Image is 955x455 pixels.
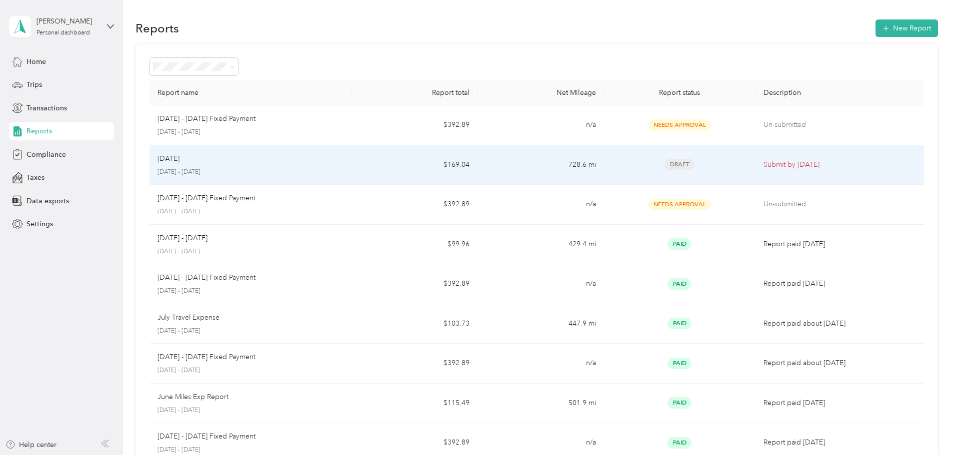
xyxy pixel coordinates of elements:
span: Paid [667,238,691,250]
td: n/a [477,264,603,304]
th: Report total [351,80,477,105]
p: [DATE] - [DATE] [157,247,343,256]
p: [DATE] - [DATE] [157,168,343,177]
p: Report paid about [DATE] [763,358,916,369]
div: Personal dashboard [36,30,90,36]
div: [PERSON_NAME] [36,16,99,26]
span: Needs Approval [648,119,711,131]
p: June Miles Exp Report [157,392,228,403]
p: Un-submitted [763,199,916,210]
p: [DATE] - [DATE] Fixed Payment [157,352,255,363]
td: $392.89 [351,105,477,145]
span: Paid [667,278,691,290]
p: [DATE] - [DATE] Fixed Payment [157,272,255,283]
td: $392.89 [351,344,477,384]
td: n/a [477,185,603,225]
td: 429.4 mi [477,225,603,265]
td: 447.9 mi [477,304,603,344]
td: $103.73 [351,304,477,344]
p: [DATE] - [DATE] [157,287,343,296]
span: Paid [667,437,691,449]
p: Report paid [DATE] [763,239,916,250]
p: [DATE] - [DATE] [157,406,343,415]
p: [DATE] [157,153,179,164]
td: n/a [477,344,603,384]
td: 728.6 mi [477,145,603,185]
span: Settings [26,219,53,229]
span: Home [26,56,46,67]
p: [DATE] - [DATE] [157,446,343,455]
iframe: Everlance-gr Chat Button Frame [899,399,955,455]
span: Transactions [26,103,67,113]
td: $115.49 [351,384,477,424]
p: July Travel Expense [157,312,219,323]
p: Report paid about [DATE] [763,318,916,329]
span: Paid [667,318,691,329]
td: $392.89 [351,264,477,304]
th: Report name [149,80,351,105]
p: [DATE] - [DATE] [157,207,343,216]
td: n/a [477,105,603,145]
span: Data exports [26,196,69,206]
span: Needs Approval [648,199,711,210]
span: Draft [664,159,694,170]
td: $169.04 [351,145,477,185]
p: Report paid [DATE] [763,398,916,409]
th: Net Mileage [477,80,603,105]
p: Report paid [DATE] [763,437,916,448]
td: $392.89 [351,185,477,225]
p: [DATE] - [DATE] Fixed Payment [157,193,255,204]
span: Paid [667,358,691,369]
p: [DATE] - [DATE] [157,128,343,137]
span: Taxes [26,172,44,183]
span: Reports [26,126,52,136]
th: Description [755,80,924,105]
p: [DATE] - [DATE] [157,327,343,336]
button: New Report [875,19,938,37]
h1: Reports [135,23,179,33]
p: [DATE] - [DATE] [157,233,207,244]
p: [DATE] - [DATE] Fixed Payment [157,113,255,124]
button: Help center [5,440,56,450]
div: Report status [612,88,747,97]
p: Submit by [DATE] [763,159,916,170]
td: 501.9 mi [477,384,603,424]
span: Compliance [26,149,66,160]
p: Un-submitted [763,119,916,130]
span: Paid [667,397,691,409]
p: [DATE] - [DATE] Fixed Payment [157,431,255,442]
p: Report paid [DATE] [763,278,916,289]
p: [DATE] - [DATE] [157,366,343,375]
span: Trips [26,79,42,90]
td: $99.96 [351,225,477,265]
